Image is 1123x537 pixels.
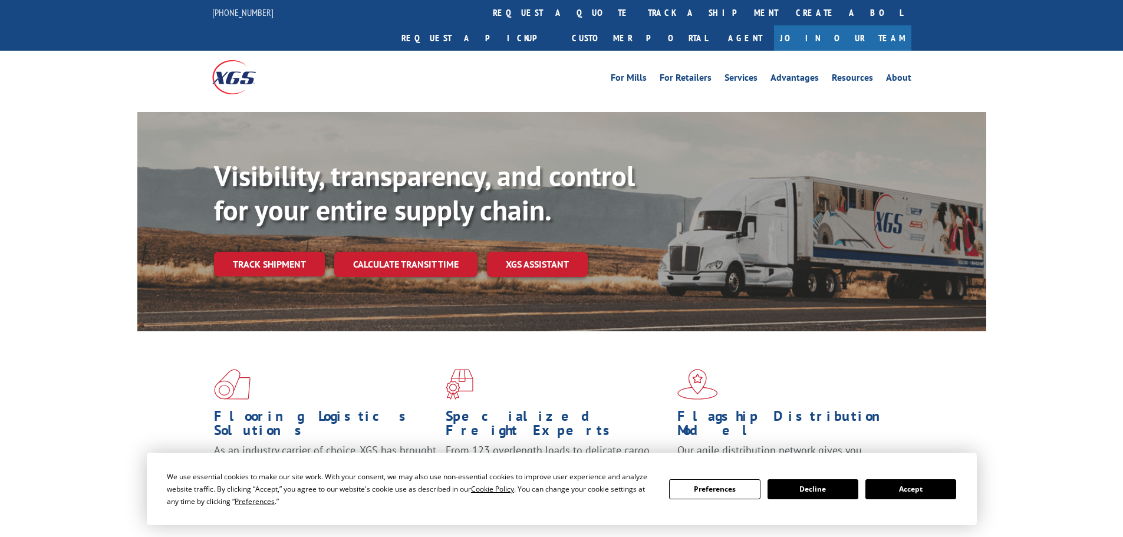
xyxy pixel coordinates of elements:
[774,25,911,51] a: Join Our Team
[677,369,718,400] img: xgs-icon-flagship-distribution-model-red
[214,443,436,485] span: As an industry carrier of choice, XGS has brought innovation and dedication to flooring logistics...
[669,479,760,499] button: Preferences
[487,252,588,277] a: XGS ASSISTANT
[446,369,473,400] img: xgs-icon-focused-on-flooring-red
[446,409,668,443] h1: Specialized Freight Experts
[147,453,977,525] div: Cookie Consent Prompt
[660,73,712,86] a: For Retailers
[446,443,668,496] p: From 123 overlength loads to delicate cargo, our experienced staff knows the best way to move you...
[677,443,894,471] span: Our agile distribution network gives you nationwide inventory management on demand.
[471,484,514,494] span: Cookie Policy
[334,252,477,277] a: Calculate transit time
[886,73,911,86] a: About
[865,479,956,499] button: Accept
[393,25,563,51] a: Request a pickup
[167,470,655,508] div: We use essential cookies to make our site work. With your consent, we may also use non-essential ...
[214,252,325,276] a: Track shipment
[235,496,275,506] span: Preferences
[677,409,900,443] h1: Flagship Distribution Model
[214,369,251,400] img: xgs-icon-total-supply-chain-intelligence-red
[716,25,774,51] a: Agent
[563,25,716,51] a: Customer Portal
[832,73,873,86] a: Resources
[770,73,819,86] a: Advantages
[214,157,635,228] b: Visibility, transparency, and control for your entire supply chain.
[214,409,437,443] h1: Flooring Logistics Solutions
[724,73,758,86] a: Services
[768,479,858,499] button: Decline
[611,73,647,86] a: For Mills
[212,6,274,18] a: [PHONE_NUMBER]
